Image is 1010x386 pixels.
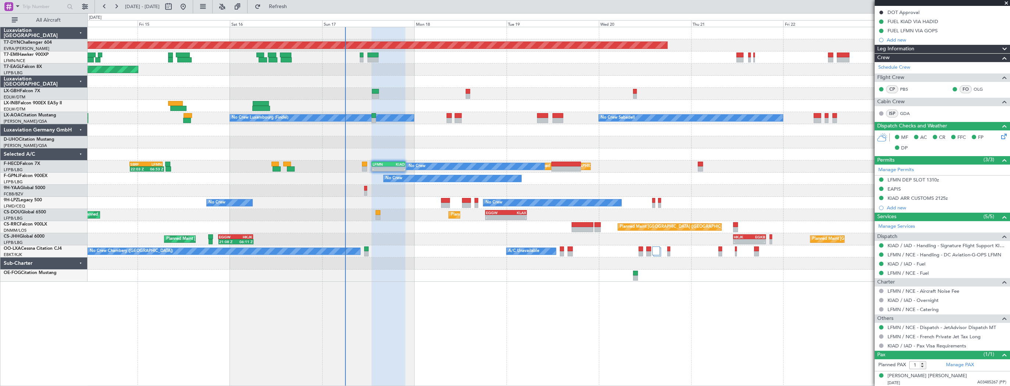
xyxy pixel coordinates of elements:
[4,53,18,57] span: T7-EMI
[4,198,18,202] span: 9H-LPZ
[4,113,56,118] a: LX-AOACitation Mustang
[920,134,927,141] span: AC
[4,58,25,64] a: LFMN/NCE
[878,166,914,174] a: Manage Permits
[4,203,25,209] a: LFMD/CEQ
[131,167,147,171] div: 22:03 Z
[4,234,19,239] span: CS-JHH
[783,20,875,27] div: Fri 22
[385,173,402,184] div: No Crew
[984,350,994,358] span: (1/1)
[146,162,162,166] div: LFMN
[4,186,20,190] span: 9H-YAA
[219,235,236,239] div: EGGW
[877,98,905,106] span: Cabin Crew
[125,3,160,10] span: [DATE] - [DATE]
[877,122,947,130] span: Dispatch Checks and Weather
[877,278,895,286] span: Charter
[4,101,62,105] a: LX-INBFalcon 900EX EASy II
[166,234,282,245] div: Planned Maint [GEOGRAPHIC_DATA] ([GEOGRAPHIC_DATA])
[388,162,405,166] div: KIAD
[877,351,885,359] span: Pax
[599,20,691,27] div: Wed 20
[4,65,42,69] a: T7-EAGLFalcon 8X
[877,314,893,323] span: Others
[4,113,21,118] span: LX-AOA
[4,89,40,93] a: LX-GBHFalcon 7X
[4,40,52,45] a: T7-DYNChallenger 604
[4,94,25,100] a: EDLW/DTM
[89,15,102,21] div: [DATE]
[251,1,295,12] button: Refresh
[4,167,23,173] a: LFPB/LBG
[878,361,906,369] label: Planned PAX
[45,20,138,27] div: Thu 14
[4,119,47,124] a: [PERSON_NAME]/QSA
[749,239,765,244] div: -
[4,271,21,275] span: OE-FOG
[4,174,47,178] a: F-GPNJFalcon 900EX
[506,210,526,215] div: KLAX
[4,137,19,142] span: D-IJHO
[4,162,20,166] span: F-HECD
[984,156,994,163] span: (3/3)
[4,162,40,166] a: F-HECDFalcon 7X
[812,234,928,245] div: Planned Maint [GEOGRAPHIC_DATA] ([GEOGRAPHIC_DATA])
[888,9,920,15] div: DOT Approval
[4,65,22,69] span: T7-EAGL
[4,101,18,105] span: LX-INB
[4,40,20,45] span: T7-DYN
[888,177,939,183] div: LFMN DEP SLOT 1310z
[486,215,506,220] div: -
[888,380,900,386] span: [DATE]
[601,112,635,123] div: No Crew Sabadell
[984,213,994,220] span: (5/5)
[4,70,23,76] a: LFPB/LBG
[506,215,526,220] div: -
[147,167,163,171] div: 06:53 Z
[749,235,765,239] div: EGKB
[888,297,939,303] a: KIAD / IAD - Overnight
[230,20,322,27] div: Sat 16
[22,1,65,12] input: Trip Number
[888,261,925,267] a: KIAD / IAD - Fuel
[4,216,23,221] a: LFPB/LBG
[4,198,42,202] a: 9H-LPZLegacy 500
[508,246,539,257] div: A/C Unavailable
[8,14,80,26] button: All Aircraft
[877,156,895,165] span: Permits
[888,270,929,276] a: LFMN / NCE - Fuel
[960,85,972,93] div: FO
[4,240,23,245] a: LFPB/LBG
[886,85,898,93] div: CP
[888,195,948,201] div: KIAD ARR CUSTOMS 2125z
[4,246,62,251] a: OO-LXACessna Citation CJ4
[372,167,388,171] div: -
[957,134,966,141] span: FFC
[620,221,736,232] div: Planned Maint [GEOGRAPHIC_DATA] ([GEOGRAPHIC_DATA])
[877,45,914,53] span: Leg Information
[877,54,890,62] span: Crew
[888,333,981,340] a: LFMN / NCE - French Private Jet Tax Long
[138,20,230,27] div: Fri 15
[901,145,908,152] span: DP
[219,239,236,244] div: 21:08 Z
[888,252,1001,258] a: LFMN / NCE - Handling - DC Aviation-G-OPS LFMN
[486,210,506,215] div: EGGW
[506,20,599,27] div: Tue 19
[4,89,20,93] span: LX-GBH
[372,162,388,166] div: LFMN
[4,191,23,197] a: FCBB/BZV
[4,210,21,214] span: CS-DOU
[691,20,783,27] div: Thu 21
[888,18,938,25] div: FUEL KIAD VIA HADID
[4,53,49,57] a: T7-EMIHawker 900XP
[4,234,45,239] a: CS-JHHGlobal 6000
[878,223,915,230] a: Manage Services
[235,235,252,239] div: HKJK
[4,186,45,190] a: 9H-YAAGlobal 5000
[4,46,49,51] a: EVRA/[PERSON_NAME]
[4,143,47,148] a: [PERSON_NAME]/QSA
[888,343,966,349] a: KIAD / IAD - Pax Visa Requirements
[877,73,904,82] span: Flight Crew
